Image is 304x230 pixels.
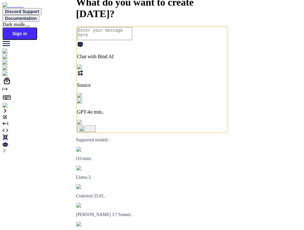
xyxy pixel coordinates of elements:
img: Pick Tools [77,64,103,70]
p: Source [77,82,227,88]
button: Sign in [2,27,37,40]
button: Discord Support [2,8,42,15]
img: claude [76,222,93,227]
img: claude [76,203,93,208]
p: [PERSON_NAME] 3.7 Sonnet, [76,212,228,217]
img: Pick Models [77,93,107,99]
img: darkCloudIdeIcon [2,71,44,77]
p: Chat with Bind AI [77,54,227,59]
img: icon [80,126,94,131]
span: Dark mode [2,22,25,27]
img: chat [2,60,16,65]
button: Documentation [2,15,39,22]
p: O3-mini, [76,156,228,161]
img: Llama2 [76,166,94,171]
p: Llama 3, [76,175,228,180]
img: Bind AI [2,2,23,8]
img: Mistral-AI [76,184,100,189]
img: GPT-4 [76,147,93,152]
img: signin [2,103,20,108]
span: Documentation [5,16,37,21]
span: Discord Support [5,9,39,14]
p: GPT-4o min.. [77,109,227,115]
img: attachment [77,120,104,125]
img: GPT-4o mini [77,99,108,104]
img: ai-studio [2,54,25,60]
img: chat [2,49,16,54]
p: Codestral 25.01, [76,194,228,199]
p: Supported models: [76,138,228,143]
img: githubLight [2,65,31,71]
